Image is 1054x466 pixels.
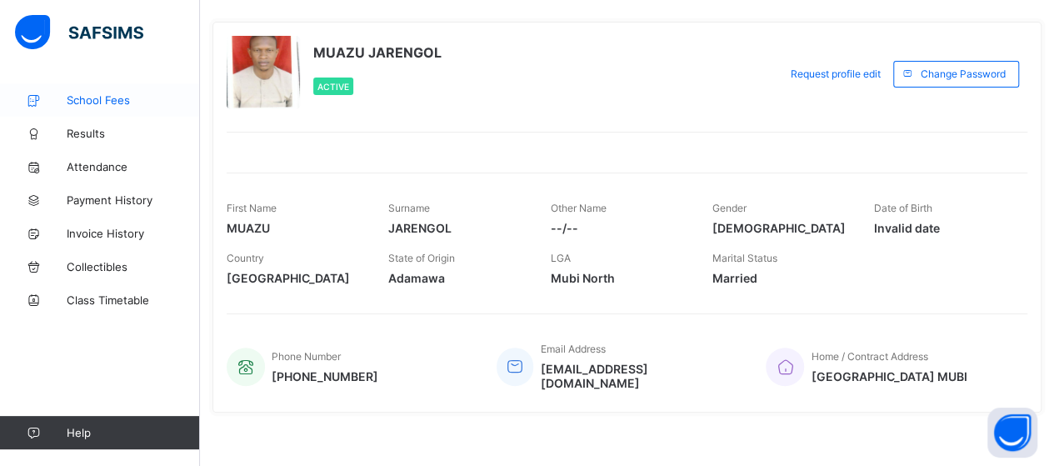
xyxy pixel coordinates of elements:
span: JARENGOL [388,221,525,235]
span: Collectibles [67,260,200,273]
span: LGA [550,252,570,264]
span: School Fees [67,93,200,107]
span: Other Name [550,202,606,214]
span: Married [712,271,849,285]
span: --/-- [550,221,687,235]
img: safsims [15,15,143,50]
button: Open asap [987,408,1037,458]
span: Country [227,252,264,264]
span: MUAZU JARENGOL [313,44,442,61]
span: State of Origin [388,252,455,264]
span: Phone Number [272,350,341,363]
span: Results [67,127,200,140]
span: Gender [712,202,747,214]
span: Request profile edit [791,68,881,80]
span: Help [67,426,199,439]
span: [GEOGRAPHIC_DATA] MUBI [811,369,967,383]
span: Surname [388,202,430,214]
span: Mubi North [550,271,687,285]
span: First Name [227,202,277,214]
span: Home / Contract Address [811,350,927,363]
span: [DEMOGRAPHIC_DATA] [712,221,849,235]
span: [GEOGRAPHIC_DATA] [227,271,363,285]
span: Invalid date [874,221,1011,235]
span: MUAZU [227,221,363,235]
span: Class Timetable [67,293,200,307]
span: Email Address [540,343,605,355]
span: Marital Status [712,252,777,264]
span: Adamawa [388,271,525,285]
span: [EMAIL_ADDRESS][DOMAIN_NAME] [540,362,741,390]
span: Invoice History [67,227,200,240]
span: Active [317,82,349,92]
span: [PHONE_NUMBER] [272,369,378,383]
span: Change Password [921,68,1006,80]
span: Payment History [67,193,200,207]
span: Attendance [67,160,200,173]
span: Date of Birth [874,202,932,214]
